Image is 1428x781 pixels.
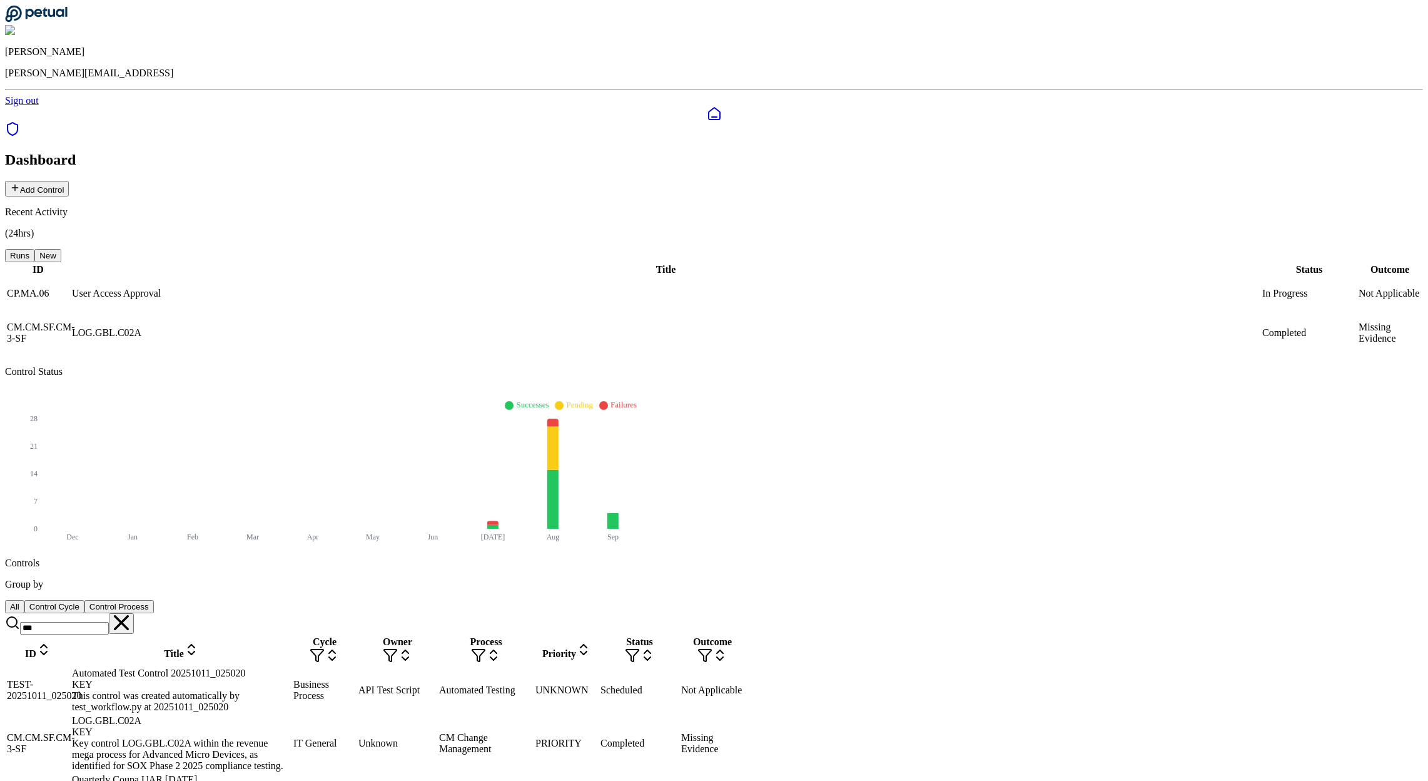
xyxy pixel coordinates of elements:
span: Owner [383,636,412,647]
span: Title [656,264,676,275]
tspan: 21 [30,442,38,451]
div: PRIORITY [535,738,598,749]
div: KEY [72,727,291,738]
a: SOC 1 Reports [5,128,20,138]
span: Pending [566,400,593,409]
tspan: Apr [307,532,319,541]
tspan: [DATE] [481,532,505,541]
div: In Progress [1262,288,1356,299]
td: LOG.GBL.C02A [71,311,1260,355]
div: Completed [1262,327,1356,339]
button: Runs [5,249,34,262]
tspan: Sep [607,532,619,541]
span: Failures [610,400,637,409]
button: Control Process [84,600,154,613]
tspan: Feb [187,532,198,541]
span: Status [1296,264,1323,275]
div: Scheduled [600,685,679,696]
p: Control Status [5,366,1423,377]
span: Status [626,636,653,647]
tspan: Aug [547,532,560,541]
p: Group by [5,579,1423,590]
span: CM.CM.SF.CM-3-SF [7,322,75,344]
a: Go to Dashboard [5,14,68,24]
button: Control Cycle [24,600,84,613]
td: User Access Approval [71,277,1260,310]
span: ID [33,264,44,275]
h2: Dashboard [5,151,1423,168]
span: ID [25,648,36,659]
span: Priority [542,648,576,659]
div: Not Applicable [1359,288,1421,299]
td: IT General [293,715,357,772]
span: CP.MA.06 [7,288,49,299]
a: Sign out [5,95,39,106]
tspan: 7 [34,497,38,506]
div: This control was created automatically by test_workflow.py at 20251011_025020 [72,690,291,713]
tspan: 0 [34,524,38,533]
span: Outcome [1370,264,1409,275]
div: Automated Testing [439,685,533,696]
button: New [34,249,61,262]
span: Cycle [313,636,337,647]
button: Add Control [5,181,69,197]
div: CM Change Management [439,732,533,755]
div: Not Applicable [681,685,744,696]
div: Missing Evidence [681,732,744,755]
div: Key control LOG.GBL.C02A within the revenue mega process for Advanced Micro Devices, as identifie... [72,738,291,772]
tspan: 28 [30,414,38,423]
div: Unknown [358,738,437,749]
div: KEY [72,679,291,690]
span: Title [164,648,184,659]
div: CM.CM.SF.CM-3-SF [7,732,69,755]
tspan: May [366,532,380,541]
div: TEST-20251011_025020 [7,679,69,702]
span: Outcome [693,636,732,647]
tspan: 14 [30,469,38,478]
p: (24hrs) [5,228,1423,239]
span: Successes [516,400,549,409]
div: LOG.GBL.C02A [72,715,291,738]
div: Completed [600,738,679,749]
tspan: Dec [66,532,78,541]
p: Recent Activity [5,207,1423,218]
td: Business Process [293,667,357,713]
p: [PERSON_NAME] [5,46,1423,58]
button: All [5,600,24,613]
div: UNKNOWN [535,685,598,696]
a: Dashboard [5,106,1423,121]
div: Automated Test Control 20251011_025020 [72,668,291,690]
div: Missing Evidence [1359,322,1421,344]
tspan: Mar [246,532,259,541]
tspan: Jun [428,532,438,541]
img: Roberto Fernandez [5,25,91,36]
p: Controls [5,558,1423,569]
span: Process [470,636,502,647]
div: API Test Script [358,685,437,696]
tspan: Jan [128,532,138,541]
p: [PERSON_NAME][EMAIL_ADDRESS] [5,68,1423,79]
